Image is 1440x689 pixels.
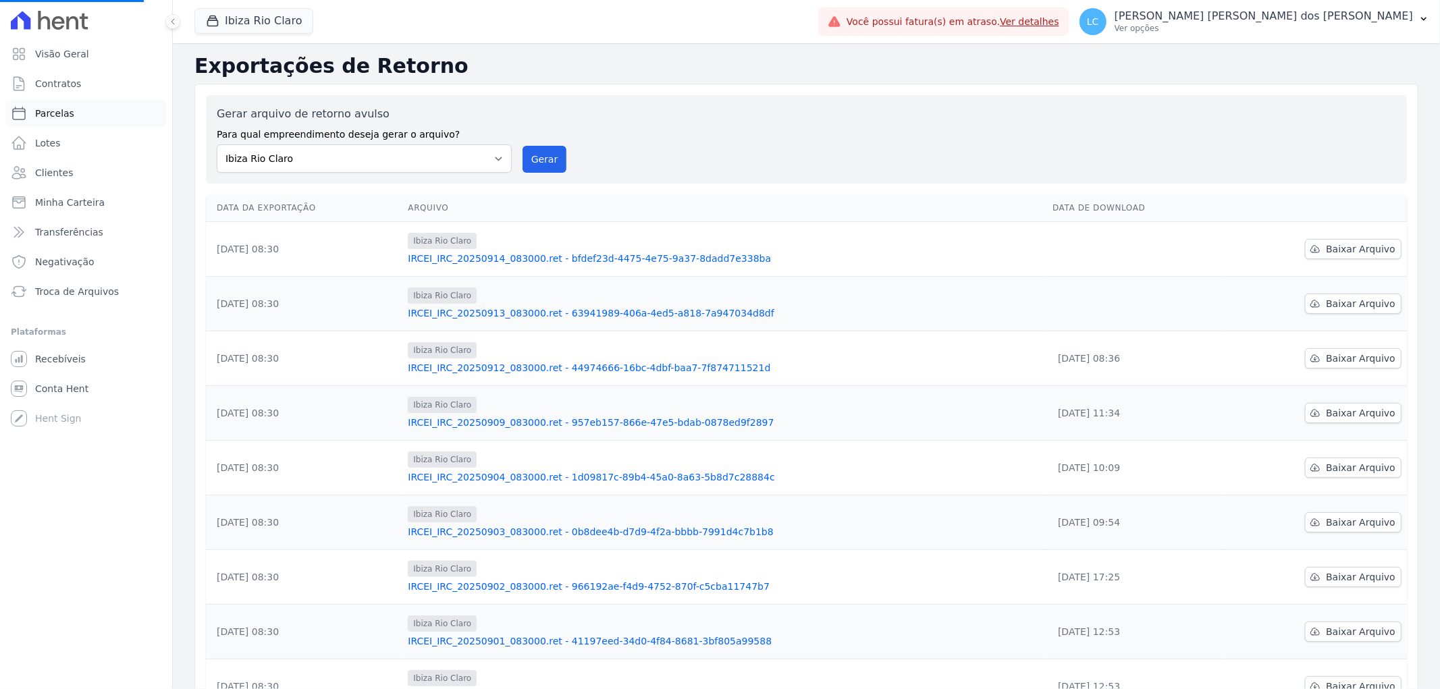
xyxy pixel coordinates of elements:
span: Ibiza Rio Claro [408,670,477,686]
span: Baixar Arquivo [1326,406,1395,420]
a: Recebíveis [5,346,167,373]
span: Contratos [35,77,81,90]
a: Parcelas [5,100,167,127]
span: Ibiza Rio Claro [408,287,477,304]
button: Gerar [523,146,567,173]
a: IRCEI_IRC_20250913_083000.ret - 63941989-406a-4ed5-a818-7a947034d8df [408,306,1042,320]
span: Ibiza Rio Claro [408,561,477,577]
label: Para qual empreendimento deseja gerar o arquivo? [217,122,512,142]
a: Lotes [5,130,167,157]
a: Troca de Arquivos [5,278,167,305]
td: [DATE] 17:25 [1047,550,1224,605]
h2: Exportações de Retorno [194,54,1418,78]
span: LC [1087,17,1099,26]
span: Lotes [35,136,61,150]
a: Baixar Arquivo [1305,622,1402,642]
span: Minha Carteira [35,196,105,209]
span: Troca de Arquivos [35,285,119,298]
a: Baixar Arquivo [1305,294,1402,314]
span: Você possui fatura(s) em atraso. [847,15,1059,29]
td: [DATE] 09:54 [1047,495,1224,550]
span: Conta Hent [35,382,88,395]
a: IRCEI_IRC_20250903_083000.ret - 0b8dee4b-d7d9-4f2a-bbbb-7991d4c7b1b8 [408,525,1042,539]
span: Baixar Arquivo [1326,297,1395,310]
span: Transferências [35,225,103,239]
td: [DATE] 08:30 [206,277,402,331]
a: Conta Hent [5,375,167,402]
a: IRCEI_IRC_20250909_083000.ret - 957eb157-866e-47e5-bdab-0878ed9f2897 [408,416,1042,429]
a: Baixar Arquivo [1305,239,1402,259]
th: Data da Exportação [206,194,402,222]
span: Visão Geral [35,47,89,61]
a: Negativação [5,248,167,275]
a: IRCEI_IRC_20250912_083000.ret - 44974666-16bc-4dbf-baa7-7f874711521d [408,361,1042,375]
td: [DATE] 08:30 [206,550,402,605]
td: [DATE] 08:30 [206,386,402,441]
td: [DATE] 08:30 [206,441,402,495]
td: [DATE] 08:30 [206,495,402,550]
td: [DATE] 11:34 [1047,386,1224,441]
th: Data de Download [1047,194,1224,222]
a: Baixar Arquivo [1305,567,1402,587]
span: Recebíveis [35,352,86,366]
th: Arquivo [402,194,1047,222]
span: Baixar Arquivo [1326,461,1395,474]
span: Ibiza Rio Claro [408,397,477,413]
span: Baixar Arquivo [1326,625,1395,638]
a: Clientes [5,159,167,186]
td: [DATE] 12:53 [1047,605,1224,659]
p: Ver opções [1115,23,1413,34]
a: IRCEI_IRC_20250902_083000.ret - 966192ae-f4d9-4752-870f-c5cba11747b7 [408,580,1042,593]
span: Baixar Arquivo [1326,570,1395,584]
a: Visão Geral [5,40,167,67]
a: IRCEI_IRC_20250901_083000.ret - 41197eed-34d0-4f84-8681-3bf805a99588 [408,634,1042,648]
button: Ibiza Rio Claro [194,8,313,34]
a: Baixar Arquivo [1305,458,1402,478]
a: IRCEI_IRC_20250914_083000.ret - bfdef23d-4475-4e75-9a37-8dadd7e338ba [408,252,1042,265]
td: [DATE] 08:30 [206,222,402,277]
span: Baixar Arquivo [1326,516,1395,529]
span: Baixar Arquivo [1326,352,1395,365]
td: [DATE] 08:36 [1047,331,1224,386]
span: Negativação [35,255,95,269]
a: Baixar Arquivo [1305,403,1402,423]
span: Clientes [35,166,73,180]
button: LC [PERSON_NAME] [PERSON_NAME] dos [PERSON_NAME] Ver opções [1069,3,1440,40]
span: Ibiza Rio Claro [408,506,477,522]
span: Ibiza Rio Claro [408,451,477,468]
td: [DATE] 08:30 [206,331,402,386]
span: Ibiza Rio Claro [408,233,477,249]
div: Plataformas [11,324,161,340]
p: [PERSON_NAME] [PERSON_NAME] dos [PERSON_NAME] [1115,9,1413,23]
td: [DATE] 08:30 [206,605,402,659]
a: Baixar Arquivo [1305,348,1402,368]
label: Gerar arquivo de retorno avulso [217,106,512,122]
a: Minha Carteira [5,189,167,216]
span: Baixar Arquivo [1326,242,1395,256]
a: Transferências [5,219,167,246]
a: Baixar Arquivo [1305,512,1402,532]
span: Ibiza Rio Claro [408,615,477,632]
td: [DATE] 10:09 [1047,441,1224,495]
span: Ibiza Rio Claro [408,342,477,358]
a: Contratos [5,70,167,97]
a: Ver detalhes [1000,16,1059,27]
a: IRCEI_IRC_20250904_083000.ret - 1d09817c-89b4-45a0-8a63-5b8d7c28884c [408,470,1042,484]
span: Parcelas [35,107,74,120]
